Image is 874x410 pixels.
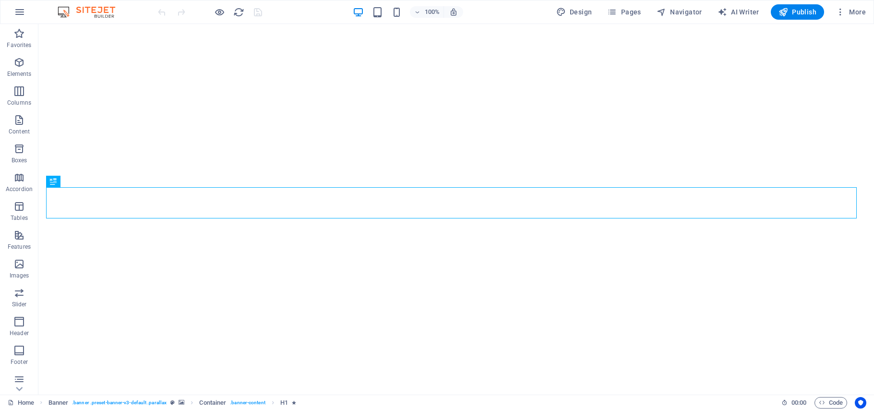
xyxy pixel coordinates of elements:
p: Tables [11,214,28,222]
h6: 100% [424,6,440,18]
p: Images [10,272,29,279]
button: Navigator [653,4,706,20]
button: Click here to leave preview mode and continue editing [214,6,225,18]
span: : [798,399,800,406]
span: Navigator [657,7,702,17]
i: On resize automatically adjust zoom level to fit chosen device. [449,8,458,16]
i: Element contains an animation [292,400,296,405]
p: Features [8,243,31,251]
button: More [832,4,870,20]
button: Usercentrics [855,397,866,409]
p: Elements [7,70,32,78]
p: Columns [7,99,31,107]
i: This element contains a background [179,400,184,405]
i: Reload page [233,7,244,18]
p: Favorites [7,41,31,49]
p: Footer [11,358,28,366]
button: Design [552,4,596,20]
a: Click to cancel selection. Double-click to open Pages [8,397,34,409]
p: Header [10,329,29,337]
button: Code [814,397,847,409]
button: AI Writer [714,4,763,20]
div: Design (Ctrl+Alt+Y) [552,4,596,20]
span: Click to select. Double-click to edit [48,397,69,409]
span: Pages [607,7,641,17]
span: Click to select. Double-click to edit [280,397,288,409]
p: Boxes [12,157,27,164]
nav: breadcrumb [48,397,297,409]
p: Content [9,128,30,135]
button: 100% [410,6,444,18]
span: Code [819,397,843,409]
p: Slider [12,301,27,308]
button: reload [233,6,244,18]
span: 00 00 [791,397,806,409]
span: . banner-content [230,397,265,409]
img: Editor Logo [55,6,127,18]
span: AI Writer [718,7,759,17]
button: Pages [603,4,645,20]
span: More [836,7,866,17]
h6: Session time [781,397,807,409]
i: This element is a customizable preset [170,400,175,405]
p: Accordion [6,185,33,193]
span: . banner .preset-banner-v3-default .parallax [72,397,167,409]
span: Click to select. Double-click to edit [199,397,226,409]
span: Publish [778,7,816,17]
span: Design [556,7,592,17]
button: Publish [771,4,824,20]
